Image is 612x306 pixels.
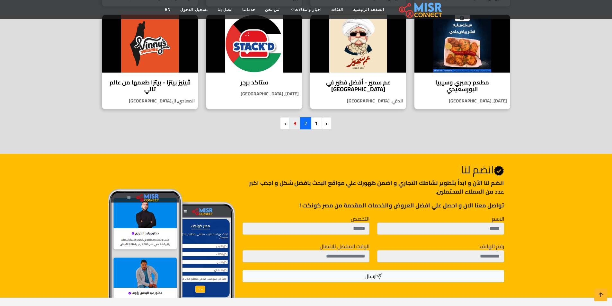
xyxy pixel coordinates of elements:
a: خدماتنا [237,4,260,16]
label: رقم الهاتف [480,242,504,250]
h4: ستاكد برجر [211,79,297,86]
a: ستاكد برجر ستاكد برجر [DATE], [GEOGRAPHIC_DATA] [202,14,306,109]
a: 3 [289,117,301,129]
a: pagination.previous [322,117,332,129]
a: EN [160,4,176,16]
svg: Verified account [494,166,504,176]
a: ڤينيز بيتزا - بيتزا طعمها من عالم تاني ڤينيز بيتزا - بيتزا طعمها من عالم تاني المعادي, ال[GEOGRAP... [98,14,202,109]
h2: انضم لنا [243,163,504,176]
a: الصفحة الرئيسية [348,4,389,16]
a: مطعم جمبري وسيبيا البورسعيدي مطعم جمبري وسيبيا البورسعيدي [DATE], [GEOGRAPHIC_DATA] [410,14,514,109]
p: [DATE], [GEOGRAPHIC_DATA] [206,91,302,97]
a: 1 [311,117,322,129]
p: الدقي, [GEOGRAPHIC_DATA] [310,98,406,104]
p: تواصل معنا الان و احصل علي افضل العروض والخدمات المقدمة من مصر كونكت ! [243,201,504,210]
a: pagination.next [280,117,290,129]
a: تسجيل الدخول [175,4,212,16]
label: التخصص [351,215,369,223]
a: الفئات [326,4,348,16]
a: اخبار و مقالات [284,4,326,16]
h4: مطعم جمبري وسيبيا البورسعيدي [419,79,505,93]
span: 2 [300,117,311,129]
p: المعادي, ال[GEOGRAPHIC_DATA] [102,98,198,104]
a: اتصل بنا [213,4,237,16]
label: الوقت المفضل للاتصال [320,242,369,250]
label: الاسم [492,215,504,223]
img: مطعم جمبري وسيبيا البورسعيدي [414,15,510,73]
h4: عم سمير - أفضل فطير في [GEOGRAPHIC_DATA] [315,79,401,93]
h4: ڤينيز بيتزا - بيتزا طعمها من عالم تاني [107,79,193,93]
a: من نحن [260,4,284,16]
span: اخبار و مقالات [295,7,322,13]
p: [DATE], [GEOGRAPHIC_DATA] [414,98,510,104]
img: ستاكد برجر [206,15,302,73]
img: عم سمير - أفضل فطير في مصر [310,15,406,73]
img: main.misr_connect [399,2,442,18]
a: عم سمير - أفضل فطير في مصر عم سمير - أفضل فطير في [GEOGRAPHIC_DATA] الدقي, [GEOGRAPHIC_DATA] [306,14,410,109]
p: انضم لنا اﻵن و ابدأ بتطوير نشاطك التجاري و اضمن ظهورك علي مواقع البحث بافضل شكل و اجذب اكبر عدد م... [243,179,504,196]
button: ارسال [243,270,504,282]
img: ڤينيز بيتزا - بيتزا طعمها من عالم تاني [102,15,198,73]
